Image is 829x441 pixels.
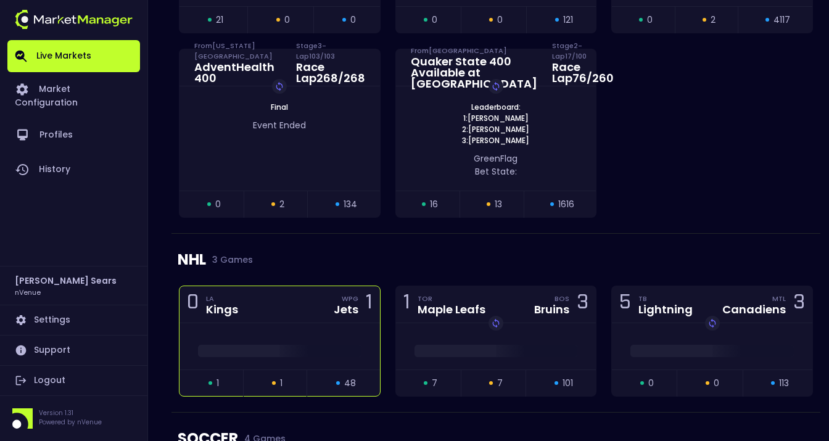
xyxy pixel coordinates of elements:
[458,135,533,146] span: 3: [PERSON_NAME]
[563,14,573,27] span: 121
[418,294,485,303] div: TOR
[707,318,717,328] img: replayImg
[497,377,503,390] span: 7
[344,198,357,211] span: 134
[647,14,653,27] span: 0
[475,165,517,178] span: Bet State:
[280,377,283,390] span: 1
[722,304,786,315] div: Canadiens
[178,234,814,286] div: NHL
[411,46,537,56] div: From [GEOGRAPHIC_DATA]
[779,377,789,390] span: 113
[7,152,140,187] a: History
[267,102,292,112] span: Final
[7,118,140,152] a: Profiles
[474,152,518,165] span: green Flag
[403,293,410,316] div: 1
[430,198,438,211] span: 16
[772,294,786,303] div: MTL
[638,304,693,315] div: Lightning
[206,304,238,315] div: Kings
[460,113,532,124] span: 1: [PERSON_NAME]
[638,294,693,303] div: TB
[39,418,102,427] p: Powered by nVenue
[534,304,569,315] div: Bruins
[563,377,573,390] span: 101
[284,14,290,27] span: 0
[491,81,501,91] img: replayImg
[366,293,373,316] div: 1
[279,198,284,211] span: 2
[552,51,614,61] div: Stage 2 - Lap 17 / 100
[215,198,221,211] span: 0
[274,81,284,91] img: replayImg
[468,102,524,113] span: Leaderboard:
[187,293,199,316] div: 0
[411,56,537,89] div: Quaker State 400 Available at [GEOGRAPHIC_DATA]
[418,304,485,315] div: Maple Leafs
[344,377,356,390] span: 48
[216,14,223,27] span: 21
[495,198,502,211] span: 13
[7,336,140,365] a: Support
[194,62,281,84] div: AdventHealth 400
[206,294,238,303] div: LA
[497,14,503,27] span: 0
[555,294,569,303] div: BOS
[577,293,588,316] div: 3
[342,294,358,303] div: WPG
[350,14,356,27] span: 0
[296,62,365,84] div: Race Lap 268 / 268
[15,10,133,29] img: logo
[217,377,219,390] span: 1
[714,377,719,390] span: 0
[648,377,654,390] span: 0
[39,408,102,418] p: Version 1.31
[7,408,140,429] div: Version 1.31Powered by nVenue
[793,293,805,316] div: 3
[7,305,140,335] a: Settings
[619,293,631,316] div: 5
[15,274,117,287] h2: [PERSON_NAME] Sears
[296,51,365,61] div: Stage 3 - Lap 103 / 103
[206,255,253,265] span: 3 Games
[558,198,574,211] span: 1616
[7,72,140,118] a: Market Configuration
[7,40,140,72] a: Live Markets
[491,318,501,328] img: replayImg
[253,119,306,131] span: Event Ended
[15,287,41,297] h3: nVenue
[334,304,358,315] div: Jets
[552,62,614,84] div: Race Lap 76 / 260
[458,124,533,135] span: 2: [PERSON_NAME]
[711,14,716,27] span: 2
[432,14,437,27] span: 0
[194,51,281,61] div: From [US_STATE][GEOGRAPHIC_DATA]
[773,14,790,27] span: 4117
[7,366,140,395] a: Logout
[432,377,437,390] span: 7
